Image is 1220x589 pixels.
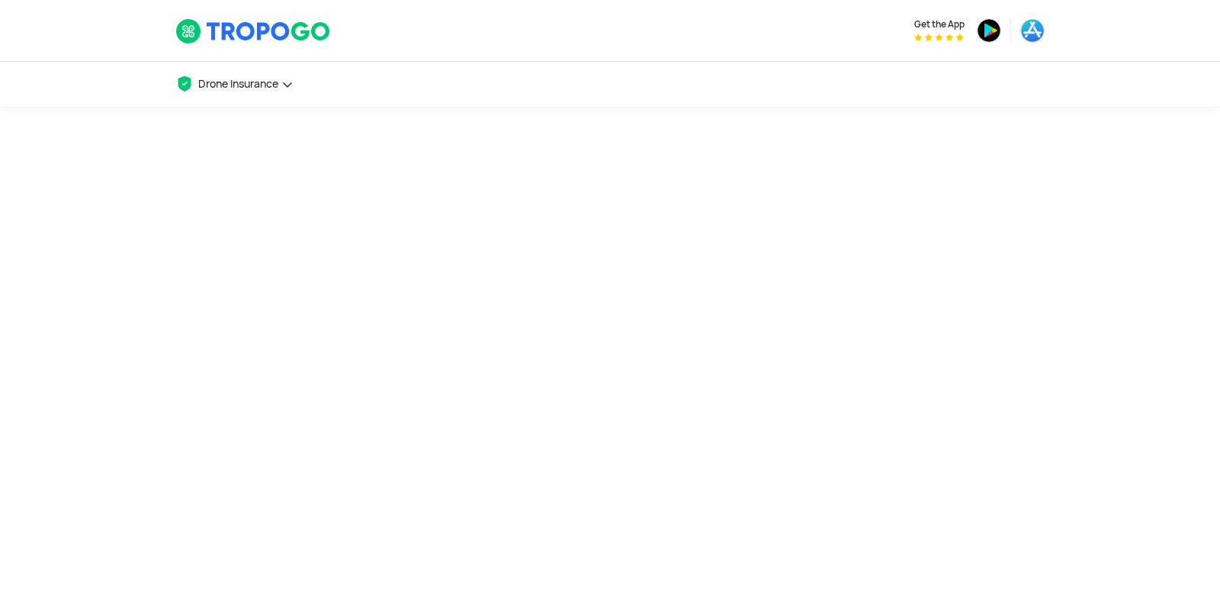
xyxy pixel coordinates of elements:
[977,18,1001,43] img: playstore
[914,18,965,30] span: Get the App
[175,18,332,44] img: TropoGo Logo
[1020,18,1045,43] img: appstore
[175,62,294,107] a: Drone Insurance
[914,34,964,41] img: App Raking
[198,78,278,90] span: Drone Insurance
